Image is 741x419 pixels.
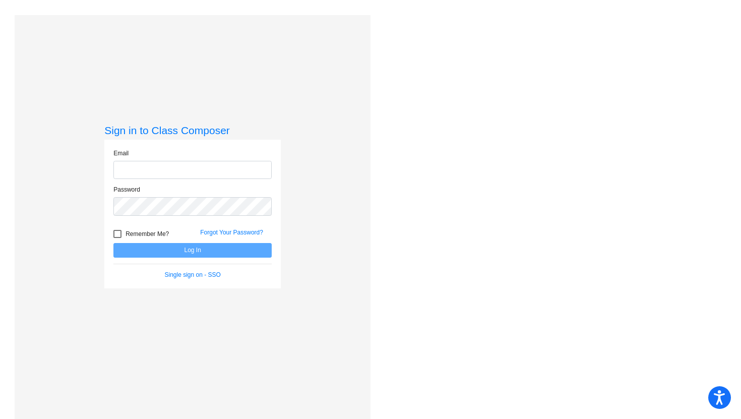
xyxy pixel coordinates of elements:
[113,149,129,158] label: Email
[113,185,140,194] label: Password
[113,243,272,258] button: Log In
[200,229,263,236] a: Forgot Your Password?
[104,124,281,137] h3: Sign in to Class Composer
[126,228,169,240] span: Remember Me?
[165,271,221,278] a: Single sign on - SSO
